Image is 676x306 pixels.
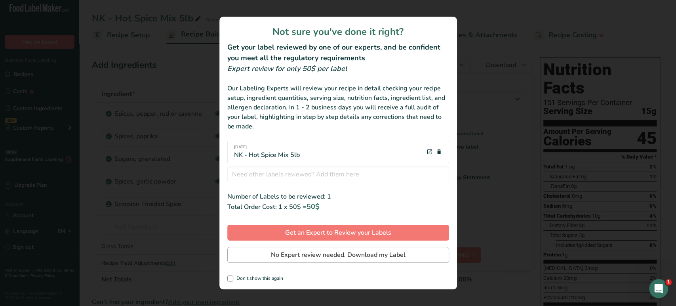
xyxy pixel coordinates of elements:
[227,42,449,63] h2: Get your label reviewed by one of our experts, and be confident you meet all the regulatory requi...
[307,202,320,211] span: 50$
[227,84,449,131] div: Our Labeling Experts will review your recipe in detail checking your recipe setup, ingredient qua...
[227,225,449,241] button: Get an Expert to Review your Labels
[227,201,449,212] div: Total Order Cost: 1 x 50$ =
[233,275,283,281] span: Don't show this again
[234,144,300,160] div: NK - Hot Spice Mix 5lb
[227,247,449,263] button: No Expert review needed. Download my Label
[649,279,668,298] iframe: Intercom live chat
[227,63,449,74] div: Expert review for only 50$ per label
[271,250,406,260] span: No Expert review needed. Download my Label
[234,144,300,150] span: [DATE]
[227,192,449,201] div: Number of Labels to be reviewed: 1
[665,279,672,285] span: 1
[227,166,449,182] input: Need other labels reviewed? Add them here
[285,228,391,237] span: Get an Expert to Review your Labels
[227,25,449,39] h1: Not sure you've done it right?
